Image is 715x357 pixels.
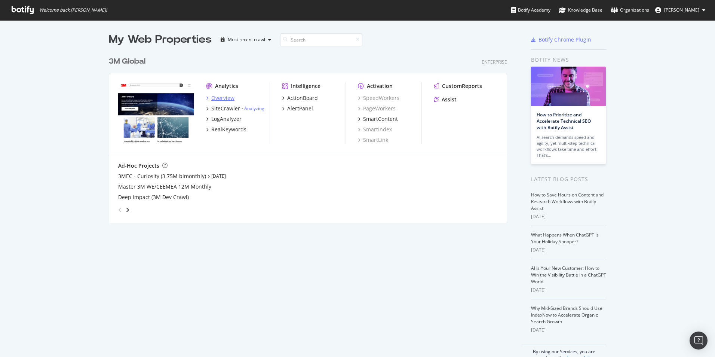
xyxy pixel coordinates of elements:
[531,213,606,220] div: [DATE]
[206,115,242,123] a: LogAnalyzer
[125,206,130,214] div: angle-right
[115,204,125,216] div: angle-left
[367,82,393,90] div: Activation
[482,59,507,65] div: Enterprise
[282,105,313,112] a: AlertPanel
[280,33,362,46] input: Search
[664,7,699,13] span: Regis Schink
[358,115,398,123] a: SmartContent
[358,94,399,102] a: SpeedWorkers
[228,37,265,42] div: Most recent crawl
[287,105,313,112] div: AlertPanel
[537,134,600,158] div: AI search demands speed and agility, yet multi-step technical workflows take time and effort. Tha...
[206,94,234,102] a: Overview
[537,112,591,131] a: How to Prioritize and Accelerate Technical SEO with Botify Assist
[211,126,246,133] div: RealKeywords
[434,82,482,90] a: CustomReports
[358,105,396,112] a: PageWorkers
[531,192,604,211] a: How to Save Hours on Content and Research Workflows with Botify Assist
[244,105,264,112] a: Analyzing
[358,136,388,144] a: SmartLink
[531,36,591,43] a: Botify Chrome Plugin
[531,175,606,183] div: Latest Blog Posts
[211,115,242,123] div: LogAnalyzer
[649,4,711,16] button: [PERSON_NAME]
[118,173,206,180] a: 3MEC - Curiosity (3.75M bimonthly)
[538,36,591,43] div: Botify Chrome Plugin
[511,6,550,14] div: Botify Academy
[363,115,398,123] div: SmartContent
[434,96,457,103] a: Assist
[109,56,148,67] a: 3M Global
[211,173,226,179] a: [DATE]
[118,183,211,190] a: Master 3M WE/CEEMEA 12M Monthly
[442,96,457,103] div: Assist
[39,7,107,13] span: Welcome back, [PERSON_NAME] !
[531,287,606,293] div: [DATE]
[531,327,606,333] div: [DATE]
[611,6,649,14] div: Organizations
[531,232,599,245] a: What Happens When ChatGPT Is Your Holiday Shopper?
[109,47,513,223] div: grid
[531,265,606,285] a: AI Is Your New Customer: How to Win the Visibility Battle in a ChatGPT World
[211,94,234,102] div: Overview
[358,126,392,133] a: SmartIndex
[442,82,482,90] div: CustomReports
[242,105,264,112] div: -
[282,94,318,102] a: ActionBoard
[531,305,602,325] a: Why Mid-Sized Brands Should Use IndexNow to Accelerate Organic Search Growth
[287,94,318,102] div: ActionBoard
[206,105,264,112] a: SiteCrawler- Analyzing
[211,105,240,112] div: SiteCrawler
[690,332,708,350] div: Open Intercom Messenger
[531,247,606,253] div: [DATE]
[109,32,212,47] div: My Web Properties
[118,193,189,201] a: Deep Impact (3M Dev Crawl)
[559,6,602,14] div: Knowledge Base
[291,82,320,90] div: Intelligence
[206,126,246,133] a: RealKeywords
[118,82,194,143] img: www.command.com
[118,162,159,170] div: Ad-Hoc Projects
[218,34,274,46] button: Most recent crawl
[109,56,145,67] div: 3M Global
[531,67,606,106] img: How to Prioritize and Accelerate Technical SEO with Botify Assist
[531,56,606,64] div: Botify news
[215,82,238,90] div: Analytics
